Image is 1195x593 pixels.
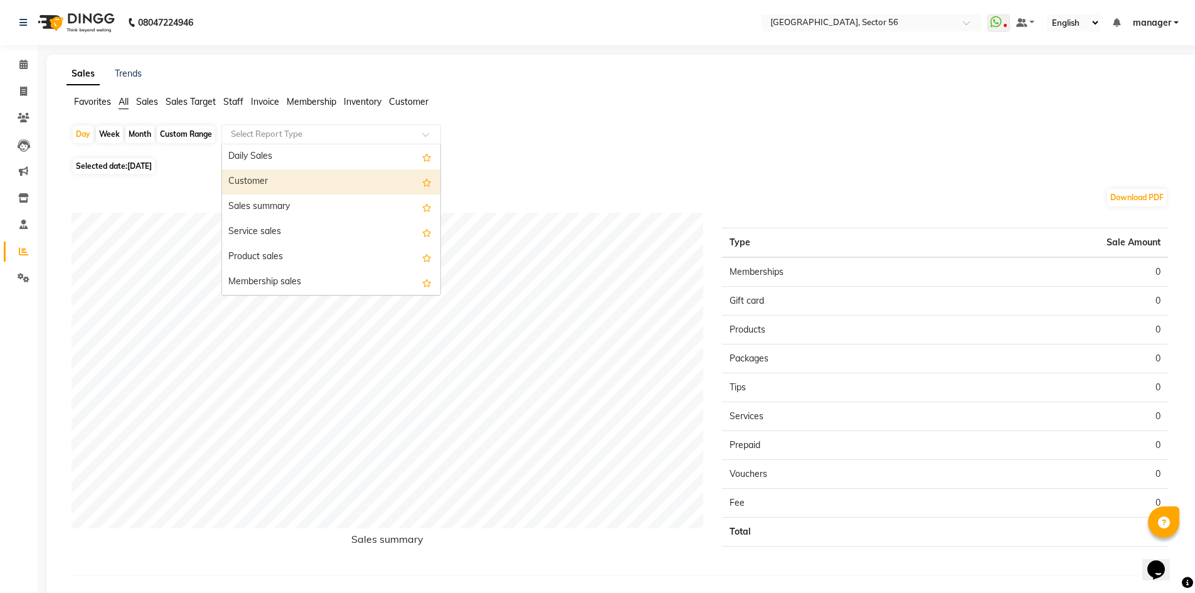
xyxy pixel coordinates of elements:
td: 0 [945,489,1168,518]
span: All [119,96,129,107]
span: Staff [223,96,243,107]
td: Total [722,518,945,547]
span: Customer [389,96,428,107]
span: Add this report to Favorites List [422,275,432,290]
td: 0 [945,402,1168,431]
img: logo [32,5,118,40]
td: Products [722,316,945,345]
span: Selected date: [73,158,155,174]
div: Sales summary [222,195,440,220]
a: Sales [66,63,100,85]
a: Trends [115,68,142,79]
td: 0 [945,316,1168,345]
span: Add this report to Favorites List [422,200,432,215]
td: Memberships [722,257,945,287]
td: 0 [945,345,1168,373]
td: 0 [945,518,1168,547]
b: 08047224946 [138,5,193,40]
iframe: chat widget [1142,543,1182,580]
th: Sale Amount [945,228,1168,258]
td: 0 [945,460,1168,489]
td: Packages [722,345,945,373]
span: Sales Target [166,96,216,107]
span: Inventory [344,96,381,107]
span: Invoice [251,96,279,107]
span: Add this report to Favorites List [422,174,432,190]
div: Custom Range [157,126,215,143]
span: Sales [136,96,158,107]
div: Daily Sales [222,144,440,169]
td: Services [722,402,945,431]
td: Vouchers [722,460,945,489]
td: 0 [945,431,1168,460]
span: Add this report to Favorites List [422,250,432,265]
td: 0 [945,287,1168,316]
span: Membership [287,96,336,107]
td: Tips [722,373,945,402]
td: Gift card [722,287,945,316]
div: Membership sales [222,270,440,295]
button: Download PDF [1107,189,1167,206]
h6: Sales summary [72,533,703,550]
span: Favorites [74,96,111,107]
div: Product sales [222,245,440,270]
div: Week [96,126,123,143]
div: Day [73,126,93,143]
td: Fee [722,489,945,518]
span: Add this report to Favorites List [422,225,432,240]
div: Customer [222,169,440,195]
div: Service sales [222,220,440,245]
span: manager [1133,16,1171,29]
span: Add this report to Favorites List [422,149,432,164]
th: Type [722,228,945,258]
ng-dropdown-panel: Options list [221,144,441,296]
td: Prepaid [722,431,945,460]
div: Month [125,126,154,143]
span: [DATE] [127,161,152,171]
td: 0 [945,257,1168,287]
td: 0 [945,373,1168,402]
